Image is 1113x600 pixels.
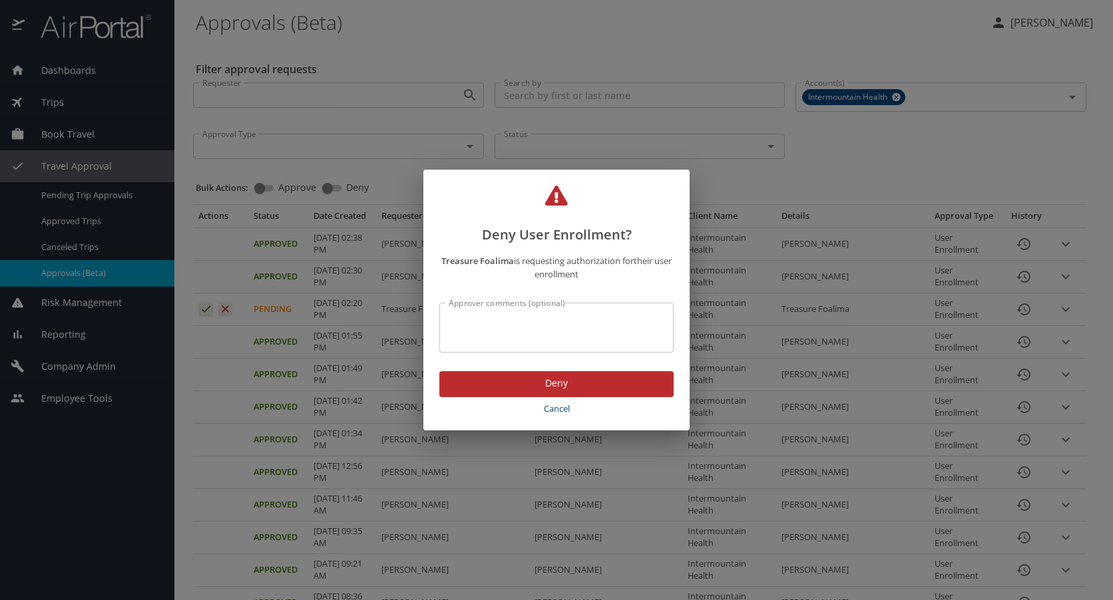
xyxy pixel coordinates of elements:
span: Deny [450,375,663,392]
h2: Deny User Enrollment? [439,186,674,245]
button: Cancel [439,397,674,420]
strong: Treasure Foalima [441,255,514,267]
button: Deny [439,371,674,397]
span: Cancel [445,401,668,416]
p: is requesting authorization for their user enrollment [439,254,674,282]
